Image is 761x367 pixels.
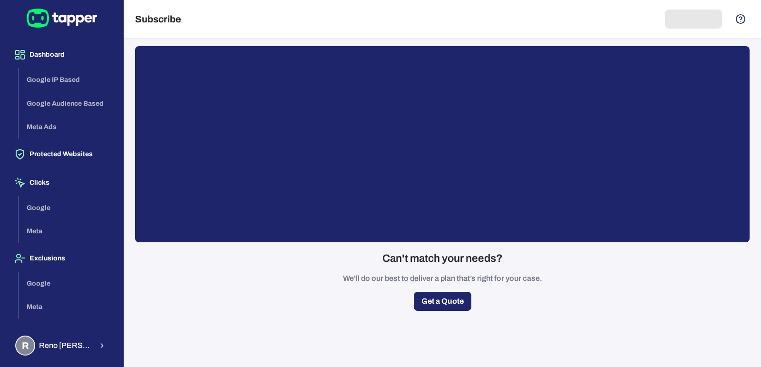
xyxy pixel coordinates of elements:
h5: Subscribe [135,13,181,25]
span: Reno [PERSON_NAME] [39,341,92,350]
button: Dashboard [8,41,116,68]
h6: We'll do our best to deliver a plan that’s right for your case. [343,273,542,284]
h4: Can't match your needs? [382,252,503,265]
button: RReno [PERSON_NAME] [8,332,116,359]
button: Get a Quote [414,292,471,311]
a: Protected Websites [8,149,116,158]
button: Protected Websites [8,141,116,168]
button: Exclusions [8,245,116,272]
div: R [15,336,35,356]
a: Dashboard [8,50,116,58]
a: Clicks [8,178,116,186]
a: Exclusions [8,254,116,262]
button: Clicks [8,169,116,196]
